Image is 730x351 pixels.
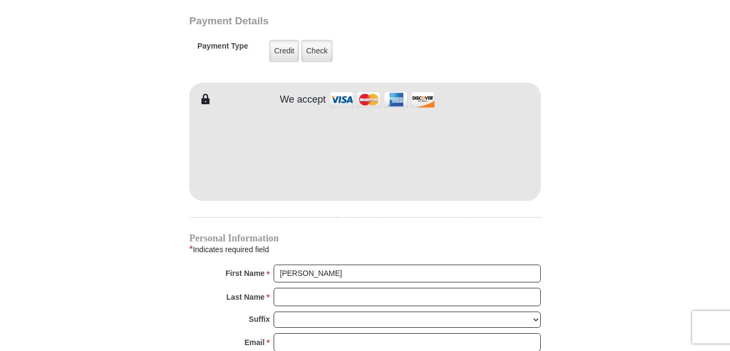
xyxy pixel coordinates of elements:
[225,266,264,281] strong: First Name
[280,94,326,106] h4: We accept
[328,88,436,111] img: credit cards accepted
[189,242,541,256] div: Indicates required field
[227,289,265,305] strong: Last Name
[189,15,465,28] h3: Payment Details
[301,40,333,62] label: Check
[189,234,541,242] h4: Personal Information
[249,312,270,327] strong: Suffix
[244,335,264,350] strong: Email
[197,42,248,56] h5: Payment Type
[269,40,299,62] label: Credit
